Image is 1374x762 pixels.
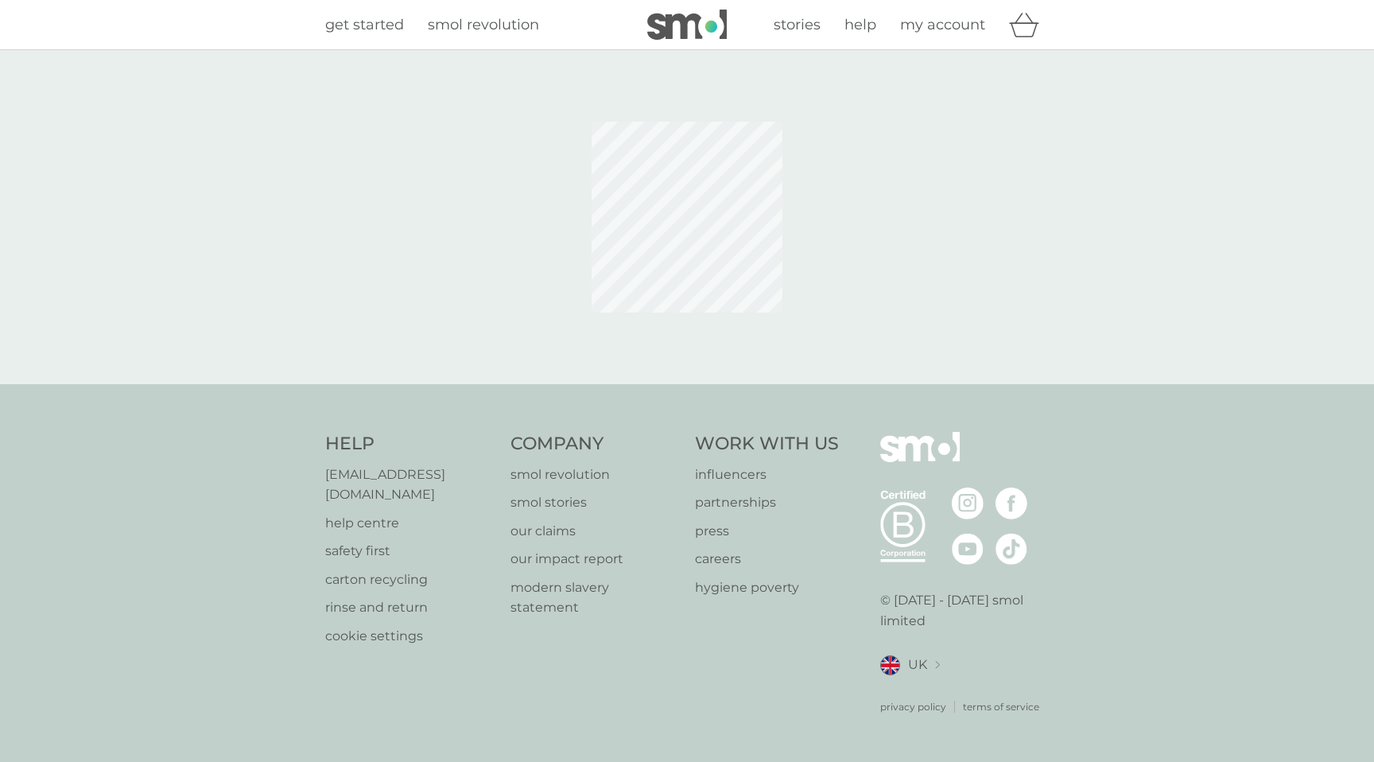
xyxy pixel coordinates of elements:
[908,655,927,675] span: UK
[325,541,495,562] a: safety first
[935,661,940,670] img: select a new location
[695,577,839,598] a: hygiene poverty
[325,465,495,505] a: [EMAIL_ADDRESS][DOMAIN_NAME]
[510,521,680,542] a: our claims
[900,14,985,37] a: my account
[510,432,680,457] h4: Company
[774,14,821,37] a: stories
[325,570,495,590] a: carton recycling
[844,16,876,33] span: help
[510,465,680,485] a: smol revolution
[996,533,1027,565] img: visit the smol Tiktok page
[880,432,960,486] img: smol
[325,432,495,457] h4: Help
[695,465,839,485] a: influencers
[325,513,495,534] a: help centre
[510,549,680,570] a: our impact report
[880,590,1050,631] p: © [DATE] - [DATE] smol limited
[952,533,984,565] img: visit the smol Youtube page
[880,699,946,714] a: privacy policy
[963,699,1039,714] a: terms of service
[695,521,839,542] a: press
[880,655,900,675] img: UK flag
[428,16,539,33] span: smol revolution
[325,16,404,33] span: get started
[844,14,876,37] a: help
[952,488,984,519] img: visit the smol Instagram page
[1009,9,1049,41] div: basket
[647,10,727,40] img: smol
[428,14,539,37] a: smol revolution
[510,577,680,618] a: modern slavery statement
[695,432,839,457] h4: Work With Us
[510,492,680,513] a: smol stories
[695,549,839,570] a: careers
[774,16,821,33] span: stories
[900,16,985,33] span: my account
[695,492,839,513] a: partnerships
[325,597,495,618] a: rinse and return
[996,488,1027,519] img: visit the smol Facebook page
[325,626,495,647] a: cookie settings
[325,14,404,37] a: get started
